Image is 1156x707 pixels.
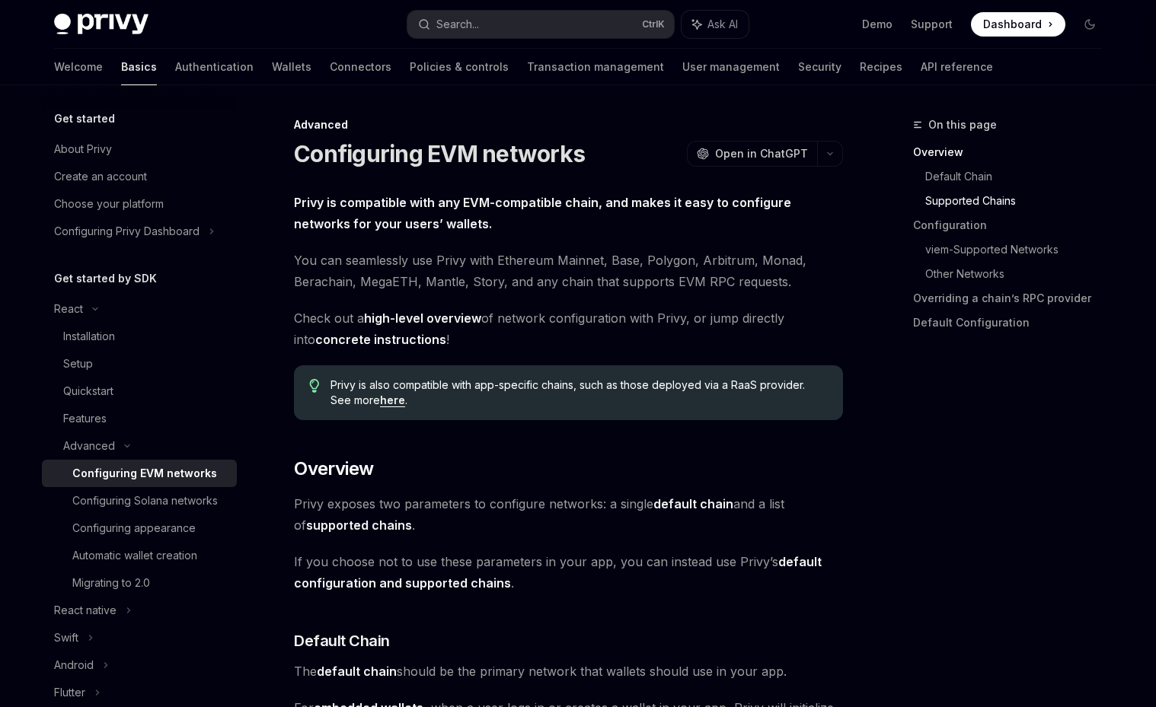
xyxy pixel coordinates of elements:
div: Configuring EVM networks [72,464,217,482]
div: Advanced [63,437,115,455]
span: Ctrl K [642,18,665,30]
a: Configuring Solana networks [42,487,237,514]
span: On this page [928,116,997,134]
a: Configuring appearance [42,514,237,542]
div: Android [54,656,94,674]
a: Features [42,405,237,432]
div: Choose your platform [54,195,164,213]
img: dark logo [54,14,148,35]
strong: supported chains [306,518,412,533]
h5: Get started by SDK [54,269,157,288]
a: Installation [42,323,237,350]
div: Flutter [54,683,85,702]
div: Configuring Solana networks [72,492,218,510]
span: If you choose not to use these parameters in your app, you can instead use Privy’s . [294,551,843,594]
a: API reference [921,49,993,85]
svg: Tip [309,379,320,393]
a: Support [911,17,953,32]
div: React native [54,601,117,619]
div: Search... [436,15,479,33]
a: Configuration [913,213,1114,237]
div: Quickstart [63,382,113,400]
span: Ask AI [707,17,738,32]
span: Overview [294,457,373,481]
a: Configuring EVM networks [42,460,237,487]
a: concrete instructions [315,332,446,348]
a: Overriding a chain’s RPC provider [913,286,1114,311]
a: Welcome [54,49,103,85]
div: Migrating to 2.0 [72,574,150,592]
a: high-level overview [364,311,481,326]
span: The should be the primary network that wallets should use in your app. [294,661,843,682]
a: here [380,393,405,407]
span: Privy exposes two parameters to configure networks: a single and a list of . [294,493,843,536]
span: You can seamlessly use Privy with Ethereum Mainnet, Base, Polygon, Arbitrum, Monad, Berachain, Me... [294,250,843,292]
div: Create an account [54,167,147,186]
a: Supported Chains [925,189,1114,213]
strong: default chain [317,664,397,679]
a: Quickstart [42,377,237,405]
div: Configuring Privy Dashboard [54,222,200,240]
div: Advanced [294,117,843,132]
a: Setup [42,350,237,377]
span: Check out a of network configuration with Privy, or jump directly into ! [294,307,843,350]
button: Search...CtrlK [407,11,674,38]
a: Connectors [330,49,391,85]
a: Authentication [175,49,254,85]
a: Choose your platform [42,190,237,218]
div: React [54,300,83,318]
strong: Privy is compatible with any EVM-compatible chain, and makes it easy to configure networks for yo... [294,195,791,231]
button: Open in ChatGPT [687,141,817,167]
button: Ask AI [682,11,749,38]
div: Swift [54,629,78,647]
a: Security [798,49,841,85]
a: Transaction management [527,49,664,85]
a: Wallets [272,49,311,85]
a: Create an account [42,163,237,190]
a: Migrating to 2.0 [42,569,237,597]
span: Dashboard [983,17,1042,32]
a: Recipes [860,49,902,85]
a: Policies & controls [410,49,509,85]
button: Toggle dark mode [1078,12,1102,37]
a: Automatic wallet creation [42,542,237,569]
div: Automatic wallet creation [72,546,197,565]
div: Setup [63,355,93,373]
div: Installation [63,327,115,346]
a: Other Networks [925,262,1114,286]
a: viem-Supported Networks [925,237,1114,262]
a: default chain [653,496,733,512]
div: About Privy [54,140,112,158]
a: Demo [862,17,893,32]
a: User management [682,49,780,85]
div: Configuring appearance [72,519,196,537]
a: Dashboard [971,12,1065,37]
span: Default Chain [294,630,390,651]
h1: Configuring EVM networks [294,140,585,167]
a: Default Configuration [913,311,1114,335]
a: Basics [121,49,157,85]
h5: Get started [54,110,115,128]
a: supported chains [306,518,412,533]
span: Open in ChatGPT [715,146,808,161]
a: Default Chain [925,164,1114,189]
div: Features [63,409,107,428]
span: Privy is also compatible with app-specific chains, such as those deployed via a RaaS provider. Se... [331,377,828,408]
a: Overview [913,140,1114,164]
a: About Privy [42,135,237,163]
